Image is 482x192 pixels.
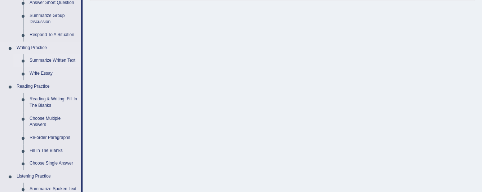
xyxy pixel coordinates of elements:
[26,54,81,67] a: Summarize Written Text
[26,131,81,144] a: Re-order Paragraphs
[26,67,81,80] a: Write Essay
[26,9,81,29] a: Summarize Group Discussion
[26,93,81,112] a: Reading & Writing: Fill In The Blanks
[26,29,81,42] a: Respond To A Situation
[26,144,81,157] a: Fill In The Blanks
[26,112,81,131] a: Choose Multiple Answers
[13,170,81,183] a: Listening Practice
[26,157,81,170] a: Choose Single Answer
[13,80,81,93] a: Reading Practice
[13,42,81,54] a: Writing Practice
